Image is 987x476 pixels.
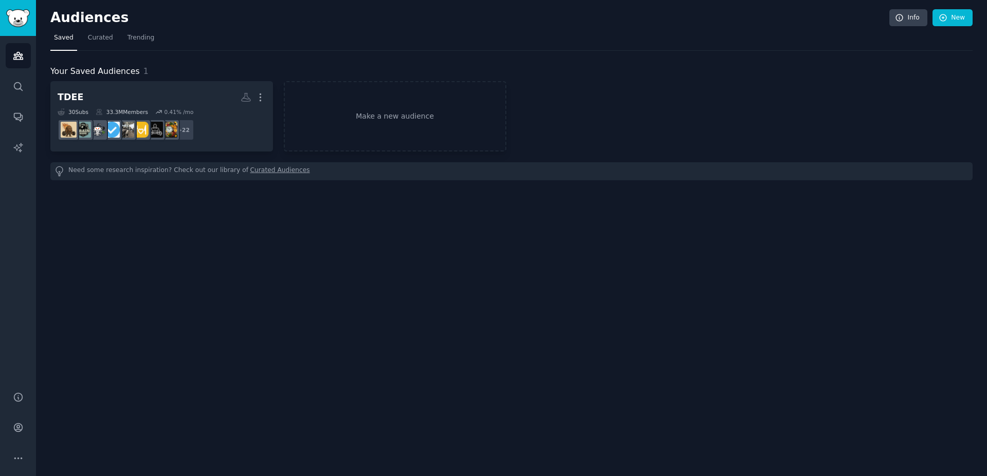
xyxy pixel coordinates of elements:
[161,122,177,138] img: omad
[127,33,154,43] span: Trending
[96,108,148,116] div: 33.3M Members
[133,122,149,138] img: diet
[58,108,88,116] div: 30 Sub s
[250,166,310,177] a: Curated Audiences
[104,122,120,138] img: getdisciplined
[6,9,30,27] img: GummySearch logo
[89,122,105,138] img: keto
[50,81,273,151] a: TDEE30Subs33.3MMembers0.41% /mo+22omadworkoutsdietGymhelpgetdisciplinedketoGymMotivationWorkoutRo...
[50,10,889,26] h2: Audiences
[284,81,506,151] a: Make a new audience
[164,108,193,116] div: 0.41 % /mo
[84,30,117,51] a: Curated
[124,30,158,51] a: Trending
[88,33,113,43] span: Curated
[50,30,77,51] a: Saved
[147,122,163,138] img: workouts
[75,122,91,138] img: GymMotivation
[61,122,77,138] img: WorkoutRoutines
[58,91,83,104] div: TDEE
[54,33,74,43] span: Saved
[143,66,149,76] span: 1
[118,122,134,138] img: Gymhelp
[50,65,140,78] span: Your Saved Audiences
[173,119,194,141] div: + 22
[50,162,973,180] div: Need some research inspiration? Check out our library of
[933,9,973,27] a: New
[889,9,927,27] a: Info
